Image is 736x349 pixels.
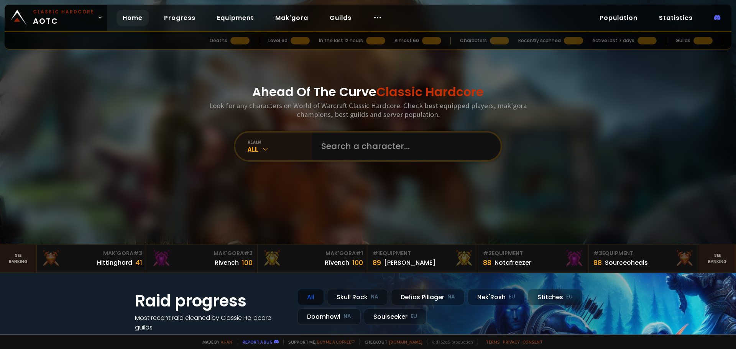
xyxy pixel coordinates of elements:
div: 88 [483,257,491,268]
div: Nek'Rosh [468,289,525,305]
span: Classic Hardcore [376,83,484,100]
div: Sourceoheals [605,258,648,267]
div: Deaths [210,37,227,44]
div: Rîvench [325,258,349,267]
div: Hittinghard [97,258,132,267]
div: Recently scanned [518,37,561,44]
div: 41 [135,257,142,268]
div: 88 [593,257,602,268]
div: Soulseeker [364,308,427,325]
a: See all progress [135,333,185,341]
small: Classic Hardcore [33,8,94,15]
a: Classic HardcoreAOTC [5,5,107,31]
a: Population [593,10,644,26]
h1: Raid progress [135,289,288,313]
span: Checkout [360,339,422,345]
div: Mak'Gora [41,249,142,257]
div: 100 [242,257,253,268]
div: Guilds [675,37,690,44]
a: Consent [522,339,543,345]
a: Progress [158,10,202,26]
a: Mak'gora [269,10,314,26]
span: # 3 [593,249,602,257]
div: Defias Pillager [391,289,465,305]
div: Almost 60 [394,37,419,44]
div: Doomhowl [297,308,361,325]
small: EU [566,293,573,301]
div: Equipment [593,249,694,257]
div: Skull Rock [327,289,388,305]
h4: Most recent raid cleaned by Classic Hardcore guilds [135,313,288,332]
div: Active last 7 days [592,37,634,44]
input: Search a character... [317,133,491,160]
a: Home [117,10,149,26]
a: Buy me a coffee [317,339,355,345]
a: Report a bug [243,339,273,345]
div: 100 [352,257,363,268]
small: NA [343,313,351,320]
div: Mak'Gora [262,249,363,257]
div: Notafreezer [495,258,531,267]
span: # 1 [356,249,363,257]
small: EU [509,293,515,301]
div: Characters [460,37,487,44]
span: Made by [198,339,232,345]
a: #3Equipment88Sourceoheals [589,245,699,272]
div: All [248,145,312,154]
span: # 1 [373,249,380,257]
div: realm [248,139,312,145]
span: # 2 [244,249,253,257]
div: Equipment [373,249,473,257]
span: Support me, [283,339,355,345]
div: [PERSON_NAME] [384,258,435,267]
div: Stitches [528,289,582,305]
a: Privacy [503,339,519,345]
h1: Ahead Of The Curve [252,83,484,101]
a: Guilds [324,10,358,26]
a: a fan [221,339,232,345]
div: Mak'Gora [152,249,253,257]
div: All [297,289,324,305]
a: Equipment [211,10,260,26]
div: Rivench [215,258,239,267]
a: Statistics [653,10,699,26]
span: # 2 [483,249,492,257]
a: Mak'Gora#3Hittinghard41 [37,245,147,272]
span: v. d752d5 - production [427,339,473,345]
a: Seeranking [699,245,736,272]
a: [DOMAIN_NAME] [389,339,422,345]
div: Equipment [483,249,584,257]
small: EU [411,313,417,320]
h3: Look for any characters on World of Warcraft Classic Hardcore. Check best equipped players, mak'g... [206,101,530,119]
span: AOTC [33,8,94,27]
div: Level 60 [268,37,287,44]
small: NA [371,293,378,301]
div: In the last 12 hours [319,37,363,44]
a: #1Equipment89[PERSON_NAME] [368,245,478,272]
div: 89 [373,257,381,268]
a: Mak'Gora#1Rîvench100 [258,245,368,272]
a: #2Equipment88Notafreezer [478,245,589,272]
span: # 3 [133,249,142,257]
a: Mak'Gora#2Rivench100 [147,245,258,272]
a: Terms [486,339,500,345]
small: NA [447,293,455,301]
